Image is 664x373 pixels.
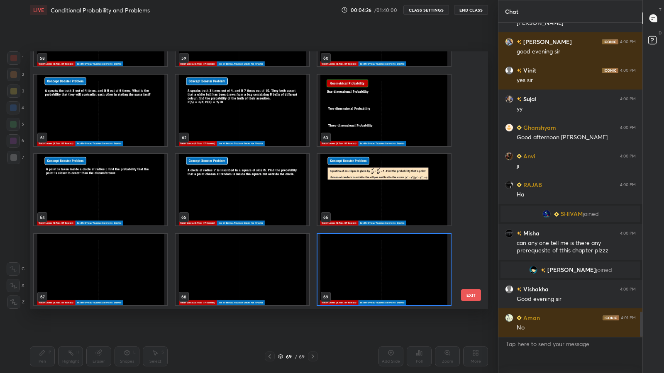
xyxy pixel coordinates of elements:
[517,239,636,255] div: can any one tell me is there any prerequesite of tthis chapter plzzz
[7,151,24,164] div: 7
[505,38,513,46] img: a63029db31b04032a7168bd6ff095a53.png
[522,94,537,103] h6: Sujal
[505,181,513,189] img: 4cbada3749c84fdfbd9ffd3bbcd5336c.jpg
[30,51,474,309] div: grid
[522,66,536,75] h6: Vinit
[522,180,542,189] h6: RAJAB
[34,234,167,305] img: 17594871277KPLGW.pdf
[522,313,540,322] h6: Aman
[505,285,513,293] img: default.png
[30,5,47,15] div: LIVE
[7,118,24,131] div: 5
[317,234,451,305] img: 17594871277KPLGW.pdf
[596,266,612,273] span: joined
[659,7,662,13] p: T
[403,5,449,15] button: CLASS SETTINGS
[547,266,596,273] span: [PERSON_NAME]
[522,123,556,132] h6: Ghanshyam
[7,134,24,148] div: 6
[299,353,305,360] div: 69
[620,68,636,73] div: 4:00 PM
[620,125,636,130] div: 4:00 PM
[620,182,636,187] div: 4:00 PM
[517,191,636,199] div: Ha
[7,85,24,98] div: 3
[517,287,522,292] img: no-rating-badge.077c3623.svg
[505,229,513,237] img: 948e4505ab964b72b261ba3ee420374e.jpg
[517,97,522,102] img: no-rating-badge.077c3623.svg
[505,95,513,103] img: 174a9f0cb0c248f58d76c0e253940d34.jpg
[620,154,636,159] div: 4:00 PM
[517,68,522,73] img: no-rating-badge.077c3623.svg
[517,48,636,56] div: good evening sir
[517,231,522,236] img: no-rating-badge.077c3623.svg
[620,287,636,292] div: 4:00 PM
[7,51,24,65] div: 1
[176,234,309,305] img: 17594871277KPLGW.pdf
[517,40,522,44] img: no-rating-badge.077c3623.svg
[461,289,481,301] button: EXIT
[517,133,636,142] div: Good afternoon [PERSON_NAME]
[517,295,636,303] div: Good evening sir
[34,75,167,146] img: 17594871277KPLGW.pdf
[517,324,636,332] div: No
[517,76,636,85] div: yes sir
[498,0,525,22] p: Chat
[51,6,150,14] h4: Conditional Probability and Problems
[603,315,619,320] img: iconic-dark.1390631f.png
[517,105,636,113] div: yy
[522,229,539,237] h6: Misha
[561,211,583,217] span: SHIVAM
[176,75,309,146] img: 17594871277KPLGW.pdf
[454,5,488,15] button: End Class
[7,295,24,309] div: Z
[517,154,522,159] img: Learner_Badge_beginner_1_8b307cf2a0.svg
[285,354,293,359] div: 69
[602,39,618,44] img: iconic-dark.1390631f.png
[659,30,662,36] p: D
[317,75,451,146] img: 17594871277KPLGW.pdf
[517,315,522,320] img: Learner_Badge_beginner_1_8b307cf2a0.svg
[522,37,572,46] h6: [PERSON_NAME]
[517,182,522,187] img: Learner_Badge_beginner_1_8b307cf2a0.svg
[620,231,636,236] div: 4:00 PM
[505,66,513,75] img: default.png
[620,97,636,102] div: 4:00 PM
[317,154,451,225] img: 17594871277KPLGW.pdf
[522,152,535,160] h6: Anvi
[522,285,549,293] h6: Vishakha
[7,262,24,276] div: C
[505,152,513,160] img: 129f51365dae47b983ab2ea5c11f4e48.jpg
[176,154,309,225] img: 17594871277KPLGW.pdf
[505,314,513,322] img: b4e69e6c5aef4f959d26a370d462b574.jpg
[498,23,642,337] div: grid
[295,354,297,359] div: /
[541,268,546,273] img: no-rating-badge.077c3623.svg
[602,68,618,73] img: iconic-dark.1390631f.png
[620,39,636,44] div: 4:00 PM
[7,68,24,81] div: 2
[7,101,24,114] div: 4
[529,266,537,274] img: 2d4d213d2f684e438eb3b3225e59e238.png
[517,125,522,130] img: Learner_Badge_beginner_1_8b307cf2a0.svg
[517,162,636,170] div: ji
[542,210,551,218] img: c4abce80ee4a43368e3e80e3269f67a6.jpg
[505,124,513,132] img: 94199e9db992482590d5199ee7996670.jpg
[621,315,636,320] div: 4:01 PM
[583,211,599,217] span: joined
[34,154,167,225] img: 17594871277KPLGW.pdf
[7,279,24,292] div: X
[517,19,636,27] div: [PERSON_NAME]
[554,212,559,217] img: Learner_Badge_beginner_1_8b307cf2a0.svg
